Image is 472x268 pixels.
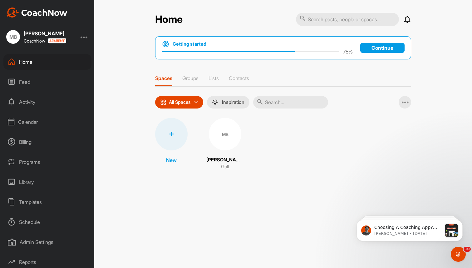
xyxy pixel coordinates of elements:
iframe: Intercom live chat [451,247,466,262]
h1: Getting started [173,41,206,48]
p: Spaces [155,75,172,81]
div: [PERSON_NAME] [24,31,66,36]
div: Home [3,54,91,70]
p: Contacts [229,75,249,81]
img: CoachNow [6,8,67,18]
p: Golf [221,163,229,170]
a: MB[PERSON_NAME]Golf [206,118,244,170]
p: Inspiration [222,100,244,105]
iframe: Intercom notifications message [347,207,472,251]
div: Feed [3,74,91,90]
img: CoachNow acadmey [48,38,66,43]
span: 10 [464,247,471,252]
div: Activity [3,94,91,110]
span: Choosing A Coaching App? Here's What To Look For When you’re choosing what software to use for yo... [27,18,94,141]
p: [PERSON_NAME] [206,156,244,164]
div: CoachNow [24,38,66,43]
div: Programs [3,154,91,170]
a: Continue [360,43,405,53]
div: Calendar [3,114,91,130]
div: Schedule [3,214,91,230]
div: Templates [3,194,91,210]
p: Message from Spencer, sent 42w ago [27,23,95,29]
h2: Home [155,13,183,26]
p: All Spaces [169,100,191,105]
p: 75 % [343,48,353,55]
div: MB [6,30,20,44]
input: Search posts, people or spaces... [296,13,399,26]
div: Billing [3,134,91,150]
img: bullseye [162,40,170,48]
input: Search... [253,96,328,109]
img: menuIcon [212,99,218,105]
img: icon [160,99,166,105]
p: New [166,156,177,164]
div: MB [209,118,241,150]
p: Groups [182,75,199,81]
div: Admin Settings [3,234,91,250]
div: Library [3,174,91,190]
p: Lists [209,75,219,81]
